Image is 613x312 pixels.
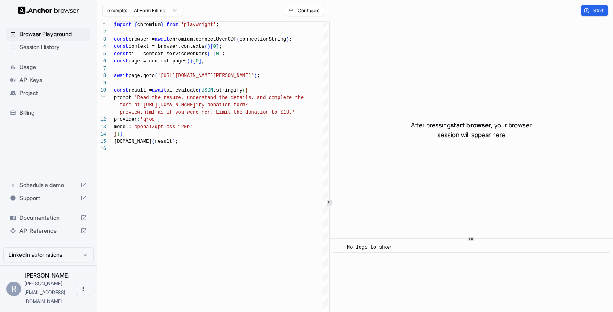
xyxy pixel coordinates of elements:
span: , [295,110,298,115]
span: preview.html as if you were her. Limit the donatio [120,110,266,115]
span: ; [123,131,126,137]
span: from [167,22,178,28]
span: ) [172,139,175,144]
span: ) [207,44,210,49]
span: ) [117,131,120,137]
span: 'playwright' [181,22,216,28]
div: 6 [97,58,106,65]
button: Configure [285,5,324,16]
span: Session History [19,43,87,51]
span: ity-donation-form/ [196,102,249,108]
button: Start [581,5,608,16]
div: 1 [97,21,106,28]
span: , [158,117,161,123]
span: [ [213,51,216,57]
div: R [6,282,21,296]
div: 3 [97,36,106,43]
span: ( [199,88,201,93]
span: { [245,88,248,93]
span: 'openai/gpt-oss-120b' [131,124,193,130]
button: Open menu [76,282,90,296]
div: 13 [97,123,106,131]
span: ai = context.serviceWorkers [129,51,207,57]
span: const [114,37,129,42]
span: API Reference [19,227,77,235]
span: ( [207,51,210,57]
span: Documentation [19,214,77,222]
span: ; [175,139,178,144]
span: const [114,44,129,49]
span: import [114,22,131,28]
span: { [134,22,137,28]
div: 16 [97,145,106,153]
span: result [155,139,172,144]
span: await [155,37,169,42]
span: API Keys [19,76,87,84]
div: 11 [97,94,106,101]
span: 0 [213,44,216,49]
span: 0 [216,51,219,57]
div: Documentation [6,211,90,224]
span: ( [204,44,207,49]
span: const [114,58,129,64]
span: ( [187,58,190,64]
span: ) [190,58,193,64]
span: connectionString [240,37,286,42]
span: const [114,88,129,93]
div: 10 [97,87,106,94]
span: ( [152,139,155,144]
span: ; [222,51,225,57]
span: ) [254,73,257,79]
span: page = context.pages [129,58,187,64]
span: ( [236,37,239,42]
span: 'Read the resume, understand the details, and comp [134,95,280,101]
span: Browser Playground [19,30,87,38]
div: 9 [97,80,106,87]
span: No logs to show [347,245,391,250]
span: '[URL][DOMAIN_NAME][PERSON_NAME]' [158,73,254,79]
span: lete the [280,95,304,101]
span: ( [155,73,158,79]
span: model: [114,124,131,130]
span: context = browser.contexts [129,44,204,49]
span: Support [19,194,77,202]
span: ] [216,44,219,49]
span: [DOMAIN_NAME] [114,139,152,144]
span: JSON [201,88,213,93]
span: await [152,88,167,93]
div: 7 [97,65,106,72]
span: [ [193,58,195,64]
span: n to $10.' [266,110,295,115]
div: 15 [97,138,106,145]
span: ( [242,88,245,93]
span: chromium [137,22,161,28]
div: 14 [97,131,106,138]
div: 8 [97,72,106,80]
span: chromium.connectOverCDP [169,37,237,42]
span: Project [19,89,87,97]
div: 12 [97,116,106,123]
span: Billing [19,109,87,117]
div: 4 [97,43,106,50]
span: ] [219,51,222,57]
span: start browser [450,121,491,129]
img: Anchor Logo [18,6,79,14]
div: Usage [6,60,90,73]
span: ; [289,37,292,42]
span: ; [216,22,219,28]
span: ; [257,73,260,79]
div: API Reference [6,224,90,237]
span: Usage [19,63,87,71]
span: ​ [337,243,341,252]
span: ron@sentra.io [24,280,65,304]
span: ; [201,58,204,64]
span: Start [593,7,604,14]
div: Billing [6,106,90,119]
span: Schedule a demo [19,181,77,189]
span: browser = [129,37,155,42]
span: ai.evaluate [167,88,199,93]
span: ) [120,131,122,137]
span: ) [286,37,289,42]
span: example: [107,7,127,14]
p: After pressing , your browser session will appear here [411,120,532,140]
